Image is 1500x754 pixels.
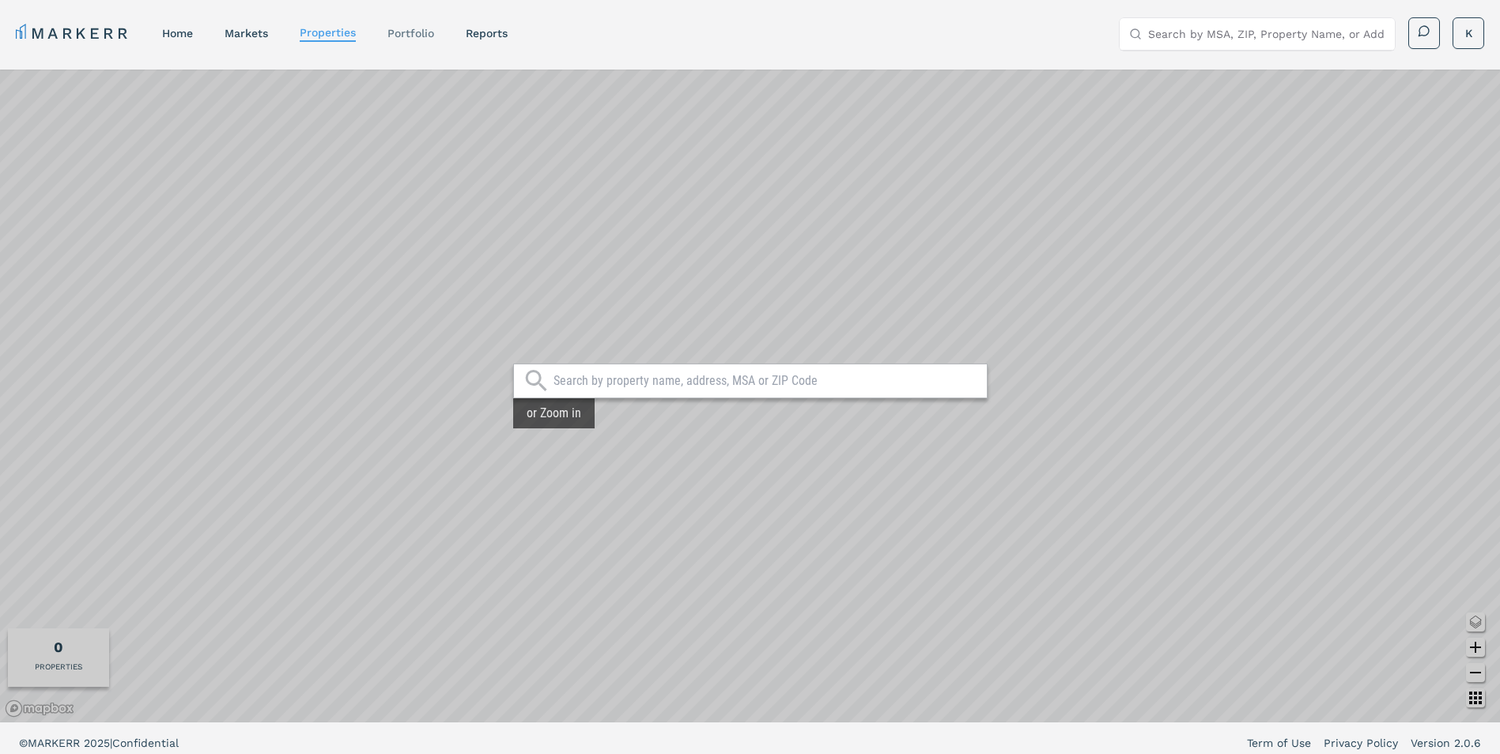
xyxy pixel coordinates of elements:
[5,699,74,718] a: Mapbox logo
[28,737,84,749] span: MARKERR
[35,661,82,673] div: PROPERTIES
[84,737,112,749] span: 2025 |
[1466,663,1485,682] button: Zoom out map button
[162,27,193,40] a: home
[387,27,434,40] a: Portfolio
[1466,613,1485,631] button: Change style map button
[1247,735,1311,751] a: Term of Use
[1466,688,1485,707] button: Other options map button
[112,737,179,749] span: Confidential
[554,373,979,389] input: Search by property name, address, MSA or ZIP Code
[1465,25,1472,41] span: K
[466,27,508,40] a: reports
[54,636,63,658] div: Total of properties
[19,737,28,749] span: ©
[1324,735,1398,751] a: Privacy Policy
[16,22,130,44] a: MARKERR
[1148,18,1385,50] input: Search by MSA, ZIP, Property Name, or Address
[1466,638,1485,657] button: Zoom in map button
[1453,17,1484,49] button: K
[300,26,356,39] a: properties
[1411,735,1481,751] a: Version 2.0.6
[513,398,595,428] div: or Zoom in
[225,27,268,40] a: markets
